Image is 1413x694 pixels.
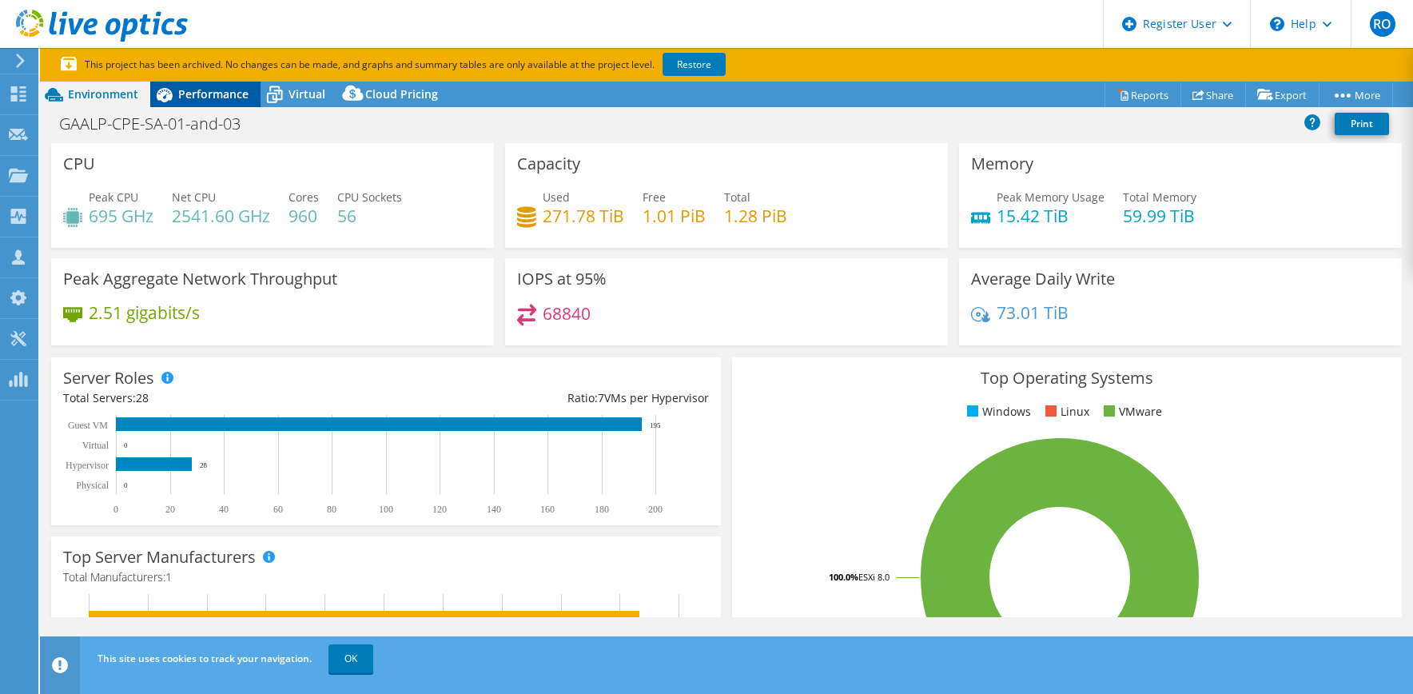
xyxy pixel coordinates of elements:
text: 120 [432,504,447,515]
a: Print [1335,113,1389,135]
h4: 271.78 TiB [543,207,624,225]
span: 7 [598,390,604,405]
span: Used [543,189,570,205]
li: Windows [963,403,1031,421]
span: Peak Memory Usage [997,189,1105,205]
tspan: ESXi 8.0 [858,571,890,583]
h4: Total Manufacturers: [63,568,709,586]
span: RO [1370,11,1395,37]
h3: Average Daily Write [971,270,1115,288]
h3: Top Operating Systems [744,369,1390,387]
text: 40 [219,504,229,515]
span: CPU Sockets [337,189,402,205]
p: This project has been archived. No changes can be made, and graphs and summary tables are only av... [61,56,844,74]
span: Total [724,189,750,205]
span: 28 [136,390,149,405]
a: More [1319,82,1393,107]
h3: IOPS at 95% [517,270,607,288]
div: Total Servers: [63,389,386,407]
a: Export [1245,82,1319,107]
li: Linux [1041,403,1089,421]
h4: 2.51 gigabits/s [89,304,200,321]
text: 200 [648,504,663,515]
h1: GAALP-CPE-SA-01-and-03 [52,115,265,133]
tspan: 100.0% [829,571,858,583]
text: 20 [165,504,175,515]
span: Performance [178,86,249,102]
text: 160 [540,504,555,515]
h4: 960 [289,207,319,225]
a: Reports [1105,82,1181,107]
h4: 68840 [543,305,591,322]
text: 0 [124,441,128,449]
span: This site uses cookies to track your navigation. [98,652,312,665]
h3: Capacity [517,155,580,173]
text: Hypervisor [66,460,109,471]
span: Free [643,189,666,205]
text: Physical [76,480,109,491]
svg: \n [1270,17,1284,31]
h4: 56 [337,207,402,225]
a: Share [1180,82,1246,107]
h3: Peak Aggregate Network Throughput [63,270,337,288]
h4: 2541.60 GHz [172,207,270,225]
span: Virtual [289,86,325,102]
text: 60 [273,504,283,515]
text: 80 [327,504,336,515]
a: Restore [663,53,726,76]
h3: CPU [63,155,95,173]
li: VMware [1100,403,1162,421]
h4: 59.99 TiB [1123,207,1196,225]
h4: 1.28 PiB [724,207,787,225]
span: 1 [165,569,172,584]
text: 140 [487,504,501,515]
text: 100 [379,504,393,515]
text: 0 [124,481,128,489]
text: Guest VM [68,420,108,431]
text: 28 [200,461,208,469]
text: 180 [595,504,609,515]
h3: Top Server Manufacturers [63,548,256,566]
span: Net CPU [172,189,216,205]
h3: Server Roles [63,369,154,387]
h4: 1.01 PiB [643,207,706,225]
h4: 15.42 TiB [997,207,1105,225]
h4: 695 GHz [89,207,153,225]
span: Cloud Pricing [365,86,438,102]
h3: Memory [971,155,1033,173]
div: Ratio: VMs per Hypervisor [386,389,709,407]
span: Cores [289,189,319,205]
span: Total Memory [1123,189,1196,205]
span: Environment [68,86,138,102]
span: Peak CPU [89,189,138,205]
text: Virtual [82,440,109,451]
text: 0 [113,504,118,515]
a: OK [328,644,373,673]
h4: 73.01 TiB [997,304,1069,321]
text: 195 [650,421,661,429]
